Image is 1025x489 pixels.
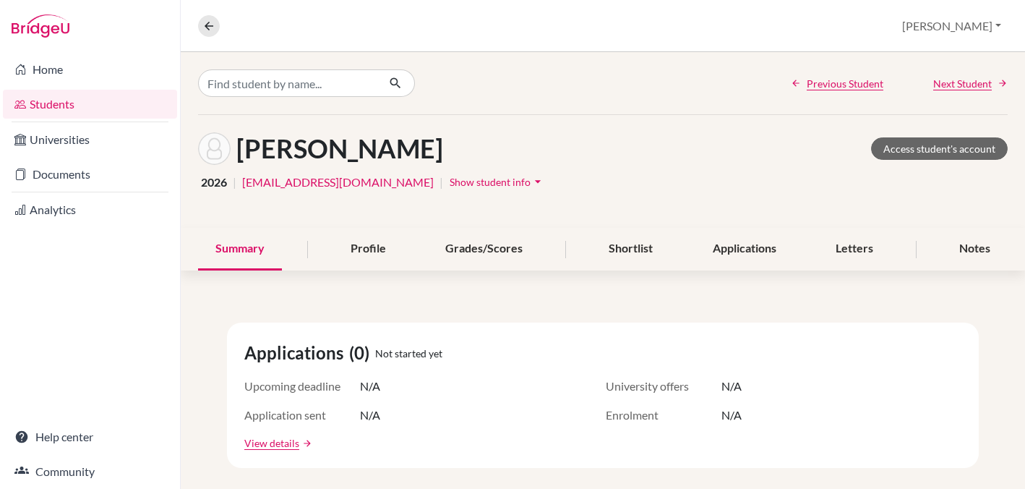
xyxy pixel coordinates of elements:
span: | [233,174,236,191]
div: Notes [942,228,1008,271]
a: Documents [3,160,177,189]
img: Bridge-U [12,14,69,38]
span: Applications [244,340,349,366]
a: Universities [3,125,177,154]
div: Applications [695,228,794,271]
a: Community [3,457,177,486]
div: Grades/Scores [428,228,540,271]
a: Previous Student [791,76,883,91]
a: Help center [3,422,177,451]
a: arrow_forward [299,438,312,448]
div: Letters [818,228,891,271]
span: N/A [360,407,380,424]
button: [PERSON_NAME] [896,12,1008,40]
span: Next Student [933,76,992,91]
span: 2026 [201,174,227,191]
input: Find student by name... [198,69,377,97]
div: Profile [333,228,403,271]
span: University offers [606,378,721,395]
h1: [PERSON_NAME] [236,133,443,164]
span: Enrolment [606,407,721,424]
a: [EMAIL_ADDRESS][DOMAIN_NAME] [242,174,434,191]
span: N/A [721,378,742,395]
a: Access student's account [871,137,1008,160]
span: Show student info [450,176,531,188]
div: Shortlist [591,228,670,271]
span: N/A [721,407,742,424]
span: N/A [360,378,380,395]
a: Next Student [933,76,1008,91]
img: Jonathan Fransis's avatar [198,132,231,165]
a: Analytics [3,195,177,224]
a: Students [3,90,177,119]
a: Home [3,55,177,84]
span: | [439,174,443,191]
i: arrow_drop_down [531,174,545,189]
span: Previous Student [807,76,883,91]
span: Not started yet [375,346,442,361]
button: Show student infoarrow_drop_down [449,171,546,193]
a: View details [244,435,299,451]
div: Summary [198,228,282,271]
span: (0) [349,340,375,366]
span: Upcoming deadline [244,378,360,395]
span: Application sent [244,407,360,424]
